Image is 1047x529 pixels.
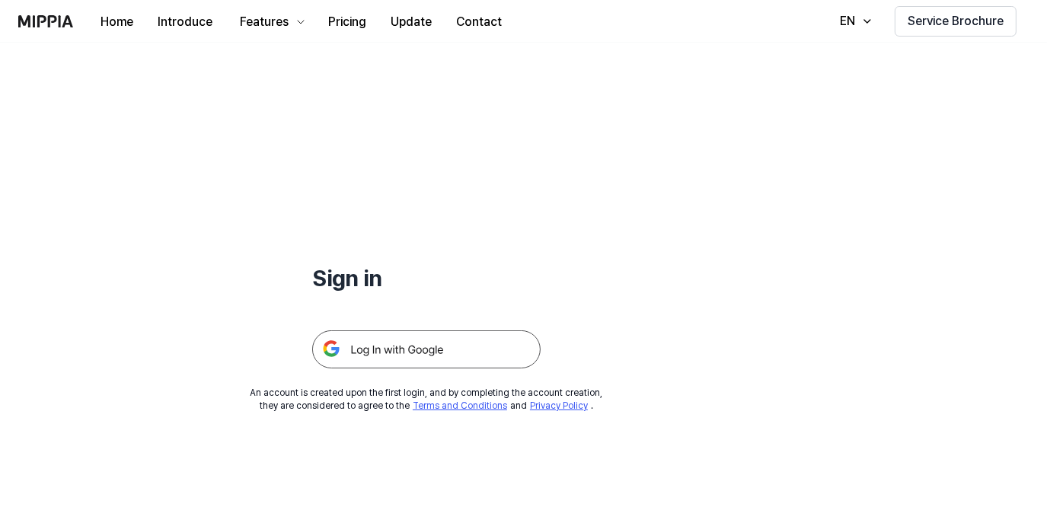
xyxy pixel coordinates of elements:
[145,7,225,37] button: Introduce
[312,330,541,368] img: 구글 로그인 버튼
[444,7,514,37] button: Contact
[225,7,316,37] button: Features
[237,13,292,31] div: Features
[825,6,883,37] button: EN
[413,400,507,411] a: Terms and Conditions
[378,1,444,43] a: Update
[18,15,73,27] img: logo
[378,7,444,37] button: Update
[837,12,858,30] div: EN
[530,400,588,411] a: Privacy Policy
[895,6,1017,37] button: Service Brochure
[316,7,378,37] button: Pricing
[312,262,541,294] h1: Sign in
[251,387,603,413] div: An account is created upon the first login, and by completing the account creation, they are cons...
[88,7,145,37] button: Home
